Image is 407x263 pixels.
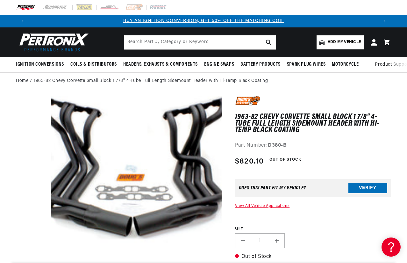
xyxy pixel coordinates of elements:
[235,204,289,208] a: View All Vehicle Applications
[201,57,237,72] summary: Engine Swaps
[237,57,284,72] summary: Battery Products
[16,77,28,84] a: Home
[67,57,120,72] summary: Coils & Distributors
[317,35,364,49] a: Add my vehicle
[266,156,305,164] span: Out of Stock
[262,35,276,49] button: search button
[29,18,378,25] div: 1 of 3
[235,114,391,133] h1: 1963-82 Chevy Corvette Small Block 1 7/8" 4-Tube Full Length Sidemount Header with Hi-Temp Black ...
[16,61,64,68] span: Ignition Conversions
[268,143,287,148] strong: D380-B
[329,57,362,72] summary: Motorcycle
[235,142,391,150] div: Part Number:
[284,57,329,72] summary: Spark Plug Wires
[123,18,284,23] a: BUY AN IGNITION CONVERSION, GET 50% OFF THE MATCHING COIL
[123,61,198,68] span: Headers, Exhausts & Components
[348,183,387,193] button: Verify
[328,39,361,45] span: Add my vehicle
[287,61,326,68] span: Spark Plug Wires
[34,77,268,84] a: 1963-82 Chevy Corvette Small Block 1 7/8" 4-Tube Full Length Sidemount Header with Hi-Temp Black ...
[378,15,391,27] button: Translation missing: en.sections.announcements.next_announcement
[332,61,359,68] span: Motorcycle
[120,57,201,72] summary: Headers, Exhausts & Components
[70,61,117,68] span: Coils & Distributors
[240,61,281,68] span: Battery Products
[235,226,391,231] label: QTY
[16,57,67,72] summary: Ignition Conversions
[124,35,276,49] input: Search Part #, Category or Keyword
[235,156,264,167] span: $820.10
[29,18,378,25] div: Announcement
[239,186,306,191] div: Does This part fit My vehicle?
[204,61,234,68] span: Engine Swaps
[235,253,391,261] p: Out of Stock
[16,77,391,84] nav: breadcrumbs
[16,31,89,53] img: Pertronix
[16,15,29,27] button: Translation missing: en.sections.announcements.previous_announcement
